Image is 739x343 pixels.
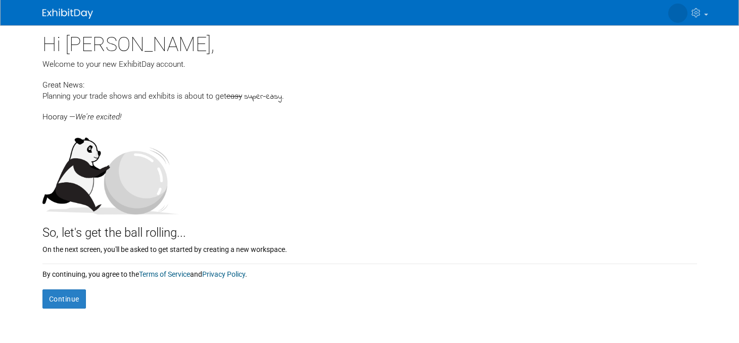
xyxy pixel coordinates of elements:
[42,59,697,70] div: Welcome to your new ExhibitDay account.
[42,264,697,279] div: By continuing, you agree to the and .
[139,270,190,278] a: Terms of Service
[42,9,93,19] img: ExhibitDay
[42,91,697,103] div: Planning your trade shows and exhibits is about to get .
[42,242,697,254] div: On the next screen, you'll be asked to get started by creating a new workspace.
[42,289,86,309] button: Continue
[75,112,121,121] span: We're excited!
[42,103,697,122] div: Hooray —
[226,92,242,101] span: easy
[42,25,697,59] div: Hi [PERSON_NAME],
[668,4,687,23] img: Kathy Knight
[42,127,179,215] img: Let's get the ball rolling
[202,270,245,278] a: Privacy Policy
[42,79,697,91] div: Great News:
[42,215,697,242] div: So, let's get the ball rolling...
[244,91,282,103] span: super-easy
